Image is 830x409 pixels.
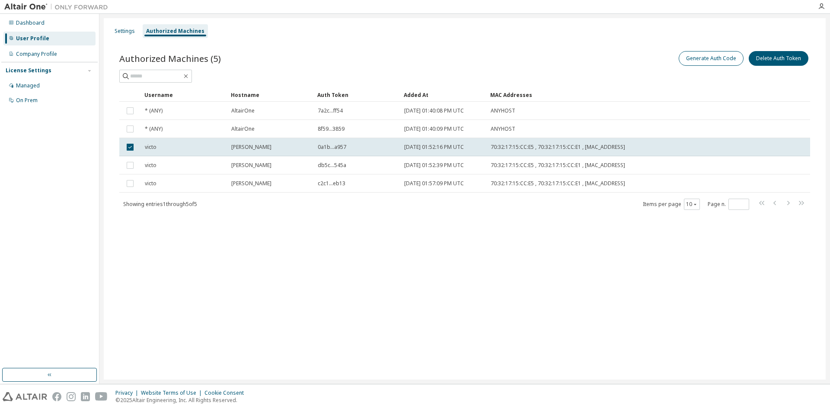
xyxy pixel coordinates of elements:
div: Settings [115,28,135,35]
span: victo [145,144,156,151]
img: linkedin.svg [81,392,90,401]
span: 70:32:17:15:CC:E5 , 70:32:17:15:CC:E1 , [MAC_ADDRESS] [491,144,625,151]
img: instagram.svg [67,392,76,401]
span: * (ANY) [145,107,163,114]
span: 8f59...3859 [318,126,345,132]
span: [PERSON_NAME] [231,180,271,187]
img: altair_logo.svg [3,392,47,401]
div: Cookie Consent [204,390,249,396]
span: 70:32:17:15:CC:E5 , 70:32:17:15:CC:E1 , [MAC_ADDRESS] [491,162,625,169]
div: Dashboard [16,19,45,26]
button: 10 [686,201,698,208]
button: Generate Auth Code [679,51,744,66]
div: User Profile [16,35,49,42]
span: [PERSON_NAME] [231,162,271,169]
div: On Prem [16,97,38,104]
span: [DATE] 01:52:16 PM UTC [404,144,464,151]
span: ANYHOST [491,107,515,114]
img: facebook.svg [52,392,61,401]
div: Auth Token [317,88,397,102]
p: © 2025 Altair Engineering, Inc. All Rights Reserved. [115,396,249,404]
span: [DATE] 01:40:08 PM UTC [404,107,464,114]
span: victo [145,180,156,187]
span: Authorized Machines (5) [119,52,221,64]
div: Added At [404,88,483,102]
span: * (ANY) [145,126,163,132]
div: Username [144,88,224,102]
span: [PERSON_NAME] [231,144,271,151]
span: Page n. [708,199,749,210]
span: AltairOne [231,126,255,132]
div: MAC Addresses [490,88,722,102]
div: Managed [16,82,40,89]
span: Items per page [643,199,700,210]
span: victo [145,162,156,169]
div: License Settings [6,67,51,74]
div: Website Terms of Use [141,390,204,396]
span: 0a1b...a957 [318,144,346,151]
span: 7a2c...ff54 [318,107,343,114]
div: Authorized Machines [146,28,204,35]
span: c2c1...eb13 [318,180,345,187]
span: db5c...545a [318,162,346,169]
div: Hostname [231,88,310,102]
span: 70:32:17:15:CC:E5 , 70:32:17:15:CC:E1 , [MAC_ADDRESS] [491,180,625,187]
div: Privacy [115,390,141,396]
img: Altair One [4,3,112,11]
span: [DATE] 01:52:39 PM UTC [404,162,464,169]
span: Showing entries 1 through 5 of 5 [123,200,197,208]
div: Company Profile [16,51,57,58]
span: AltairOne [231,107,255,114]
span: [DATE] 01:57:09 PM UTC [404,180,464,187]
img: youtube.svg [95,392,108,401]
span: [DATE] 01:40:09 PM UTC [404,126,464,132]
button: Delete Auth Token [749,51,808,66]
span: ANYHOST [491,126,515,132]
